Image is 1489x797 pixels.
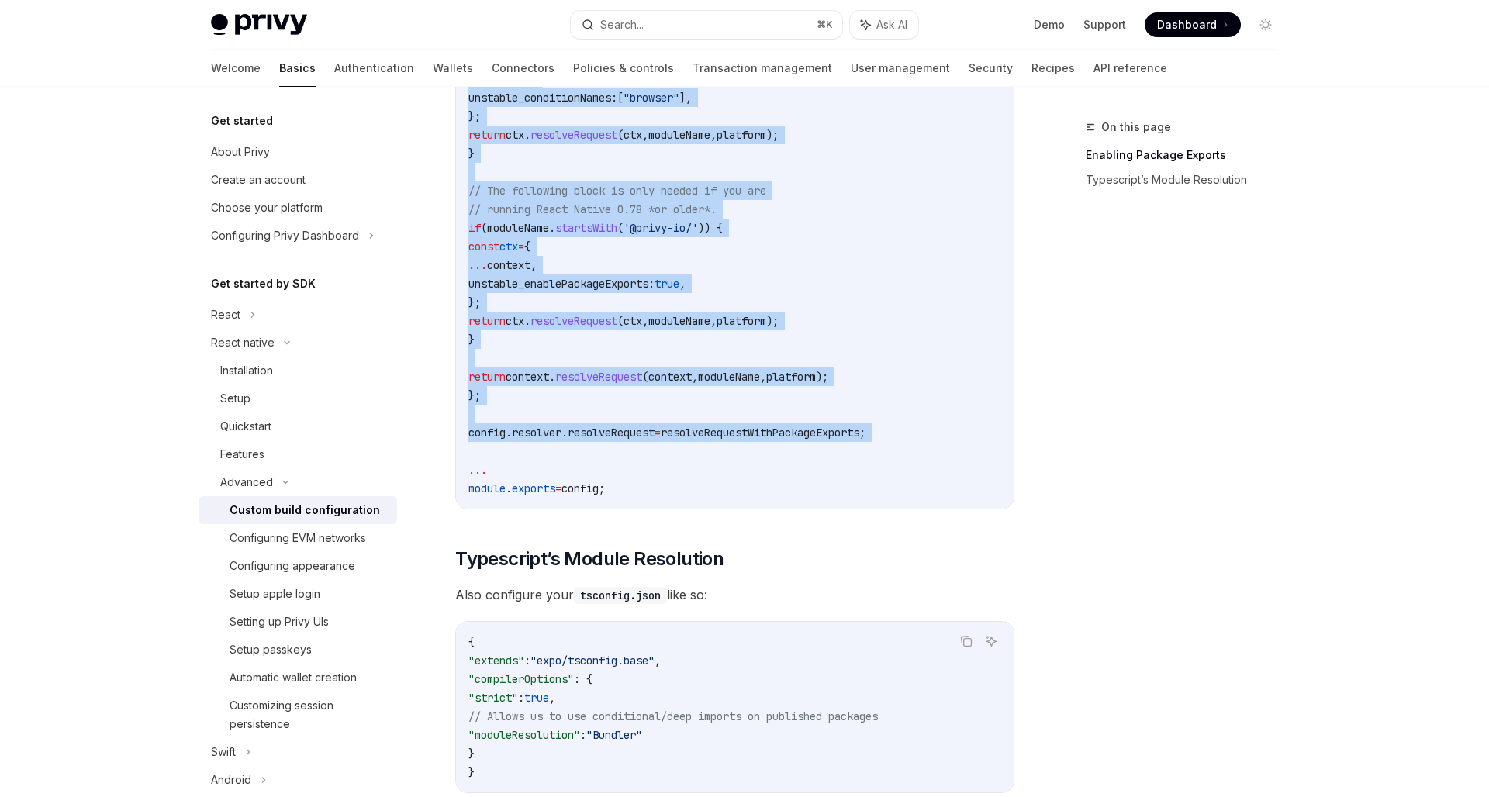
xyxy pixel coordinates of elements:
span: . [506,426,512,440]
a: Transaction management [693,50,832,87]
span: ctx [624,314,642,328]
h5: Get started by SDK [211,274,316,293]
span: ], [679,91,692,105]
span: Ask AI [876,17,907,33]
span: : [580,728,586,742]
span: const [468,240,499,254]
a: Basics [279,50,316,87]
code: tsconfig.json [574,587,667,604]
span: . [506,481,512,495]
button: Copy the contents from the code block [956,631,976,651]
span: = [655,426,661,440]
span: return [468,314,506,328]
span: ... [468,463,487,477]
span: }; [468,109,481,123]
a: Authentication [334,50,414,87]
span: true [524,691,549,705]
span: : [524,654,530,668]
span: { [524,240,530,254]
span: , [530,258,537,272]
span: resolveRequestWithPackageExports [661,426,859,440]
a: About Privy [199,138,397,166]
span: , [549,691,555,705]
span: resolveRequest [530,128,617,142]
span: config [561,481,599,495]
span: = [555,481,561,495]
div: About Privy [211,143,270,161]
span: , [642,314,648,328]
span: . [524,128,530,142]
span: Also configure your like so: [455,584,1014,606]
div: Quickstart [220,417,271,436]
span: // Allows us to use conditional/deep imports on published packages [468,709,878,723]
a: Setting up Privy UIs [199,608,397,636]
span: resolver [512,426,561,440]
a: Automatic wallet creation [199,664,397,692]
span: , [710,128,717,142]
span: moduleName [698,370,760,384]
div: React native [211,333,275,352]
div: Setup [220,389,250,408]
div: React [211,305,240,324]
div: Custom build configuration [230,501,380,519]
span: context [487,258,530,272]
span: . [549,370,555,384]
a: Configuring appearance [199,552,397,580]
div: Setup apple login [230,585,320,603]
span: : { [574,672,592,686]
a: Security [969,50,1013,87]
a: Installation [199,357,397,385]
span: '@privy-io/' [624,221,698,235]
span: = [518,240,524,254]
span: platform [766,370,816,384]
span: platform [717,128,766,142]
span: return [468,128,506,142]
span: } [468,147,475,160]
div: Android [211,771,251,789]
span: } [468,747,475,761]
button: Toggle dark mode [1253,12,1278,37]
a: Setup passkeys [199,636,397,664]
a: Quickstart [199,412,397,440]
a: Wallets [433,50,473,87]
span: ; [599,481,605,495]
div: Configuring Privy Dashboard [211,226,359,245]
a: Configuring EVM networks [199,524,397,552]
div: Choose your platform [211,198,323,217]
span: // running React Native 0.78 *or older*. [468,202,717,216]
a: Demo [1034,17,1065,33]
span: : [518,691,524,705]
span: return [468,370,506,384]
div: Swift [211,743,236,761]
img: light logo [211,14,307,36]
span: , [679,277,686,291]
span: , [655,654,661,668]
span: . [549,221,555,235]
span: ; [859,426,865,440]
a: Customizing session persistence [199,692,397,738]
a: Setup apple login [199,580,397,608]
a: Policies & controls [573,50,674,87]
div: Search... [600,16,644,34]
span: ( [617,314,624,328]
span: ( [617,128,624,142]
span: resolveRequest [568,426,655,440]
span: ctx [506,128,524,142]
span: Typescript’s Module Resolution [455,547,724,571]
h5: Get started [211,112,273,130]
span: }; [468,295,481,309]
span: if [468,221,481,235]
div: Automatic wallet creation [230,668,357,687]
a: Recipes [1031,50,1075,87]
span: "Bundler" [586,728,642,742]
span: ctx [506,314,524,328]
a: Typescript’s Module Resolution [1086,167,1290,192]
a: Custom build configuration [199,496,397,524]
a: User management [851,50,950,87]
span: "moduleResolution" [468,728,580,742]
span: config [468,426,506,440]
span: [ [617,91,624,105]
span: ... [468,258,487,272]
span: resolveRequest [555,370,642,384]
a: Welcome [211,50,261,87]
